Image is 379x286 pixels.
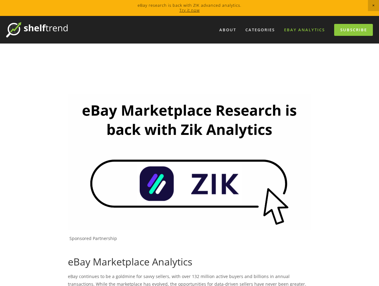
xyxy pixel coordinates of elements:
[69,236,311,241] p: Sponsored Partnership
[68,256,311,268] h1: eBay Marketplace Analytics
[334,24,373,36] a: Subscribe
[215,25,240,35] a: About
[280,25,329,35] a: eBay Analytics
[6,22,68,37] img: ShelfTrend
[68,94,311,230] img: Zik Analytics Sponsored Ad
[179,7,200,13] a: Try it now
[241,25,279,35] div: Categories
